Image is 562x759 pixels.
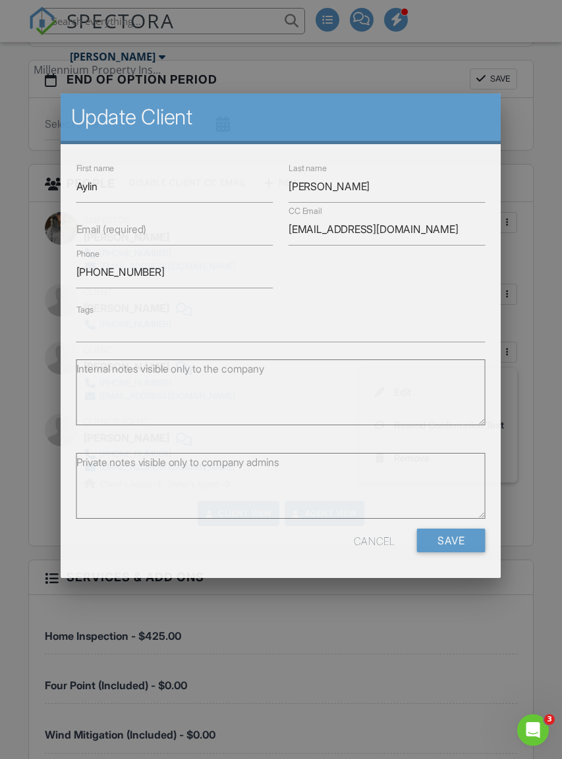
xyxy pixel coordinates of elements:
h2: Update Client [71,104,491,130]
span: 3 [544,714,555,725]
label: Private notes visible only to company admins [76,454,280,469]
iframe: Intercom live chat [517,714,549,746]
input: Save [417,529,486,552]
label: Email (required) [76,221,147,236]
label: First name [76,162,115,174]
label: Phone [76,248,99,259]
label: CC Email [289,205,322,217]
label: Internal notes visible only to the company [76,361,264,376]
label: Last name [289,162,327,174]
label: Tags [76,305,94,315]
div: Cancel [354,529,395,552]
